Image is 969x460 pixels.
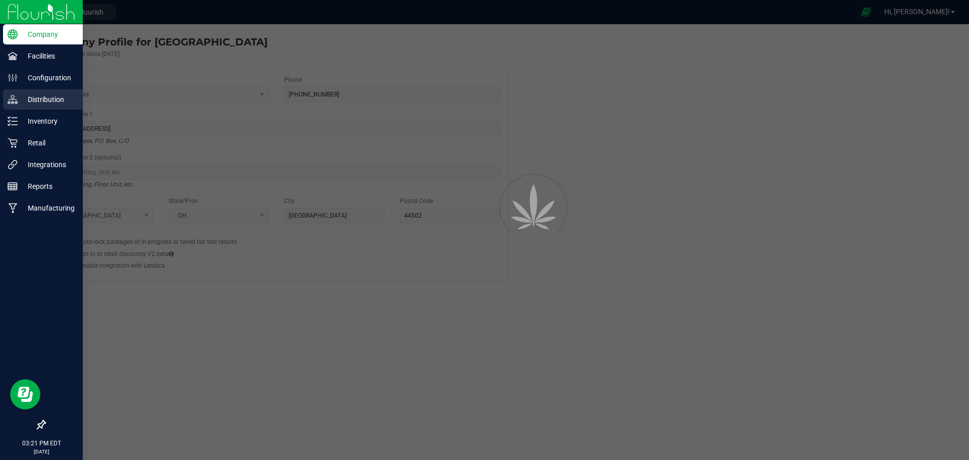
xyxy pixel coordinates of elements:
[5,439,78,448] p: 03:21 PM EDT
[18,180,78,192] p: Reports
[8,116,18,126] inline-svg: Inventory
[18,28,78,40] p: Company
[8,51,18,61] inline-svg: Facilities
[8,94,18,105] inline-svg: Distribution
[18,93,78,106] p: Distribution
[8,181,18,191] inline-svg: Reports
[18,137,78,149] p: Retail
[10,379,40,410] iframe: Resource center
[18,202,78,214] p: Manufacturing
[5,448,78,455] p: [DATE]
[18,115,78,127] p: Inventory
[18,72,78,84] p: Configuration
[18,50,78,62] p: Facilities
[18,159,78,171] p: Integrations
[8,138,18,148] inline-svg: Retail
[8,73,18,83] inline-svg: Configuration
[8,203,18,213] inline-svg: Manufacturing
[8,160,18,170] inline-svg: Integrations
[8,29,18,39] inline-svg: Company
